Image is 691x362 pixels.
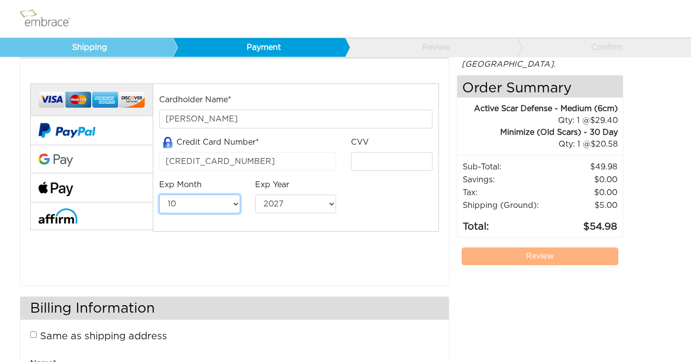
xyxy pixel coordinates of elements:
td: 0.00 [548,173,618,186]
div: 1 @ [470,115,618,126]
span: 20.58 [591,140,618,148]
a: Review [345,38,518,57]
td: $5.00 [548,199,618,212]
td: Sub-Total: [462,161,548,173]
td: 0.00 [548,186,618,199]
label: Exp Month [159,179,202,191]
div: Active Scar Defense - Medium (6cm) [457,103,618,115]
label: Exp Year [255,179,289,191]
div: 1 @ [470,138,618,150]
span: 29.40 [590,117,618,124]
img: credit-cards.png [39,89,145,111]
td: Tax: [462,186,548,199]
div: Minimize (Old Scars) - 30 Day [457,126,618,138]
label: Same as shipping address [40,329,167,344]
label: Credit Card Number* [159,136,259,149]
label: CVV [351,136,369,148]
img: affirm-logo.svg [39,208,78,224]
a: Confirm [517,38,690,57]
img: amazon-lock.png [159,137,176,148]
img: logo.png [17,6,82,31]
td: 54.98 [548,212,618,235]
td: Shipping (Ground): [462,199,548,212]
label: Cardholder Name* [159,94,231,106]
a: Review [462,247,618,265]
td: Savings : [462,173,548,186]
img: Google-Pay-Logo.svg [39,154,73,167]
img: paypal-v2.png [39,116,95,145]
td: Total: [462,212,548,235]
img: fullApplePay.png [39,182,73,196]
td: 49.98 [548,161,618,173]
a: Payment [173,38,345,57]
h4: Order Summary [457,76,623,98]
h3: Billing Information [20,297,449,320]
